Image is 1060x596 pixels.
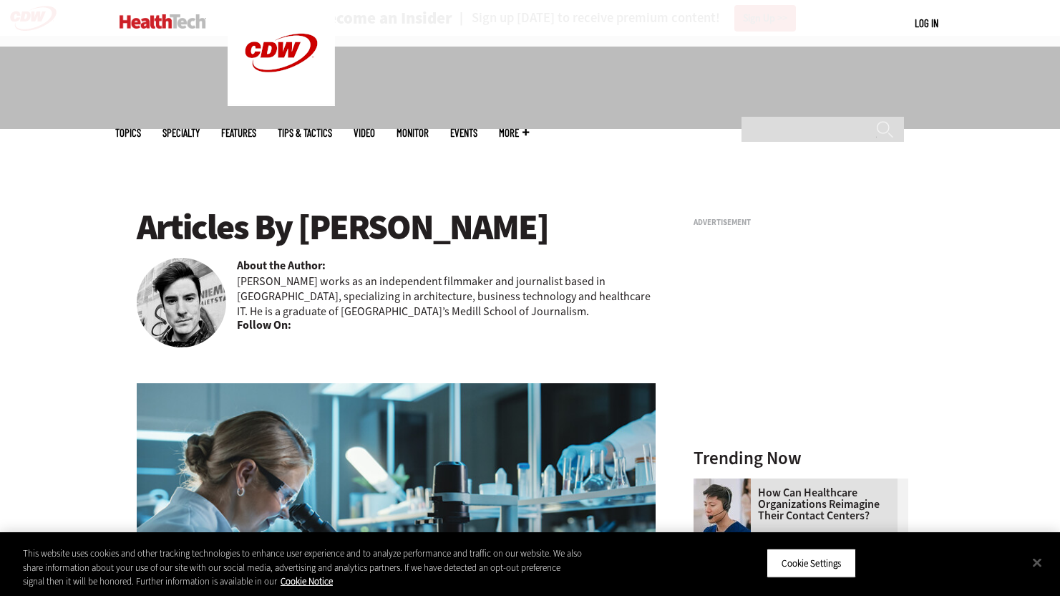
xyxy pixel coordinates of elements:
a: Events [450,128,477,138]
div: This website uses cookies and other tracking technologies to enhance user experience and to analy... [23,547,583,589]
span: Specialty [162,128,200,138]
a: CDW [228,95,335,110]
h1: Articles By [PERSON_NAME] [137,208,656,247]
a: More information about your privacy [281,575,333,587]
iframe: advertisement [694,232,908,411]
a: Video [354,128,375,138]
button: Cookie Settings [767,548,856,578]
b: Follow On: [237,317,291,333]
div: User menu [915,16,938,31]
img: nathan eddy [137,258,226,347]
img: Home [120,14,206,29]
h3: Advertisement [694,218,908,226]
a: How Can Healthcare Organizations Reimagine Their Contact Centers? [694,487,900,521]
button: Close [1021,547,1053,578]
b: About the Author: [237,258,326,274]
a: Log in [915,16,938,29]
span: More [499,128,529,138]
h3: Trending Now [694,449,908,467]
a: Healthcare contact center [694,479,758,490]
span: Topics [115,128,141,138]
a: MonITor [397,128,429,138]
img: Healthcare contact center [694,479,751,536]
p: [PERSON_NAME] works as an independent filmmaker and journalist based in [GEOGRAPHIC_DATA], specia... [237,274,656,319]
a: Tips & Tactics [278,128,332,138]
a: Features [221,128,256,138]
